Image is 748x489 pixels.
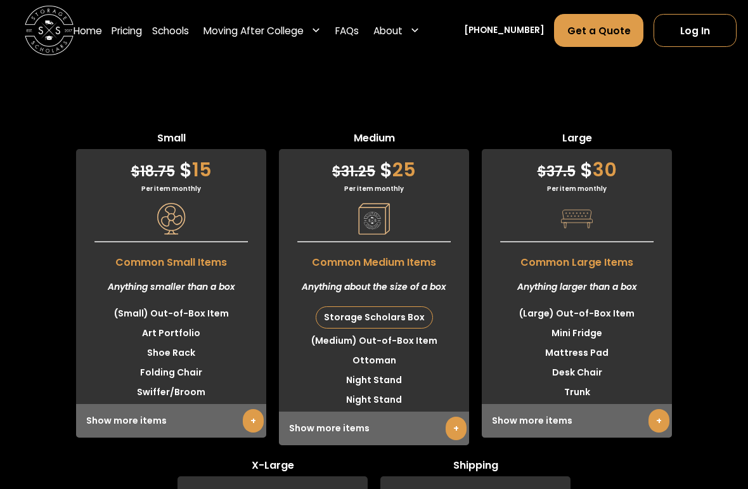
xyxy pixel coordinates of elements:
[76,382,266,402] li: Swiffer/Broom
[538,162,546,181] span: $
[76,304,266,323] li: (Small) Out-of-Box Item
[112,13,142,48] a: Pricing
[316,307,432,328] div: Storage Scholars Box
[335,13,359,48] a: FAQs
[279,331,469,351] li: (Medium) Out-of-Box Item
[279,270,469,304] div: Anything about the size of a box
[76,323,266,343] li: Art Portfolio
[76,249,266,270] span: Common Small Items
[464,24,545,37] a: [PHONE_NUMBER]
[482,343,672,363] li: Mattress Pad
[332,162,375,181] span: 31.25
[554,14,643,47] a: Get a Quote
[279,184,469,193] div: Per item monthly
[279,370,469,390] li: Night Stand
[76,363,266,382] li: Folding Chair
[538,162,576,181] span: 37.5
[380,458,571,476] span: Shipping
[177,458,368,476] span: X-Large
[482,184,672,193] div: Per item monthly
[279,351,469,370] li: Ottoman
[648,409,669,433] a: +
[279,149,469,184] div: 25
[279,249,469,270] span: Common Medium Items
[279,390,469,410] li: Night Stand
[131,162,140,181] span: $
[654,14,737,47] a: Log In
[358,203,390,235] img: Pricing Category Icon
[482,404,672,438] div: Show more items
[152,13,189,48] a: Schools
[482,304,672,323] li: (Large) Out-of-Box Item
[74,13,102,48] a: Home
[482,149,672,184] div: 30
[482,270,672,304] div: Anything larger than a box
[380,156,392,183] span: $
[482,363,672,382] li: Desk Chair
[243,409,264,433] a: +
[279,412,469,445] div: Show more items
[561,203,593,235] img: Pricing Category Icon
[373,23,403,38] div: About
[76,343,266,363] li: Shoe Rack
[25,6,74,55] a: home
[482,382,672,402] li: Trunk
[203,23,304,38] div: Moving After College
[76,149,266,184] div: 15
[332,162,341,181] span: $
[131,162,175,181] span: 18.75
[25,6,74,55] img: Storage Scholars main logo
[155,203,187,235] img: Pricing Category Icon
[482,249,672,270] span: Common Large Items
[76,404,266,438] div: Show more items
[482,323,672,343] li: Mini Fridge
[76,184,266,193] div: Per item monthly
[482,131,672,149] span: Large
[198,13,325,48] div: Moving After College
[580,156,593,183] span: $
[369,13,425,48] div: About
[279,131,469,149] span: Medium
[76,270,266,304] div: Anything smaller than a box
[179,156,192,183] span: $
[446,417,467,440] a: +
[76,131,266,149] span: Small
